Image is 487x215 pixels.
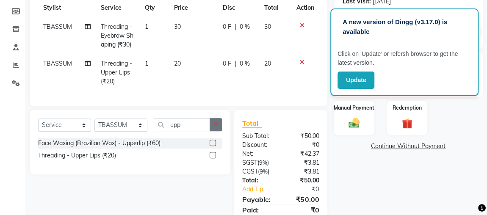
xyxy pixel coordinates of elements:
[281,176,326,185] div: ₹50.00
[236,132,281,141] div: Sub Total:
[338,72,374,89] button: Update
[288,185,325,194] div: ₹0
[345,117,363,129] img: _cash.svg
[236,158,281,167] div: ( )
[236,185,288,194] a: Add Tip
[242,168,258,175] span: CGST
[236,167,281,176] div: ( )
[338,50,471,67] p: Click on ‘Update’ or refersh browser to get the latest version.
[174,23,181,30] span: 30
[236,194,281,204] div: Payable:
[101,60,132,85] span: Threading - Upper Lips (₹20)
[281,194,326,204] div: ₹50.00
[223,22,231,31] span: 0 F
[334,104,374,112] label: Manual Payment
[343,17,466,36] p: A new version of Dingg (v3.17.0) is available
[43,23,72,30] span: TBASSUM
[242,119,262,128] span: Total
[393,104,422,112] label: Redemption
[43,60,72,67] span: TBASSUM
[235,22,236,31] span: |
[281,132,326,141] div: ₹50.00
[281,149,326,158] div: ₹42.37
[38,151,116,160] div: Threading - Upper Lips (₹20)
[264,60,271,67] span: 20
[281,141,326,149] div: ₹0
[236,205,281,215] div: Paid:
[281,205,326,215] div: ₹0
[240,59,250,68] span: 0 %
[236,176,281,185] div: Total:
[259,159,267,166] span: 9%
[240,22,250,31] span: 0 %
[223,59,231,68] span: 0 F
[281,158,326,167] div: ₹3.81
[154,118,210,131] input: Search or Scan
[264,23,271,30] span: 30
[38,139,160,148] div: Face Waxing (Brazilian Wax) - Upperlip (₹60)
[145,23,148,30] span: 1
[260,168,268,175] span: 9%
[398,117,416,130] img: _gift.svg
[335,142,481,151] a: Continue Without Payment
[281,167,326,176] div: ₹3.81
[101,23,133,48] span: Threading - Eyebrow Shaping (₹30)
[236,149,281,158] div: Net:
[235,59,236,68] span: |
[174,60,181,67] span: 20
[242,159,257,166] span: SGST
[145,60,148,67] span: 1
[236,141,281,149] div: Discount:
